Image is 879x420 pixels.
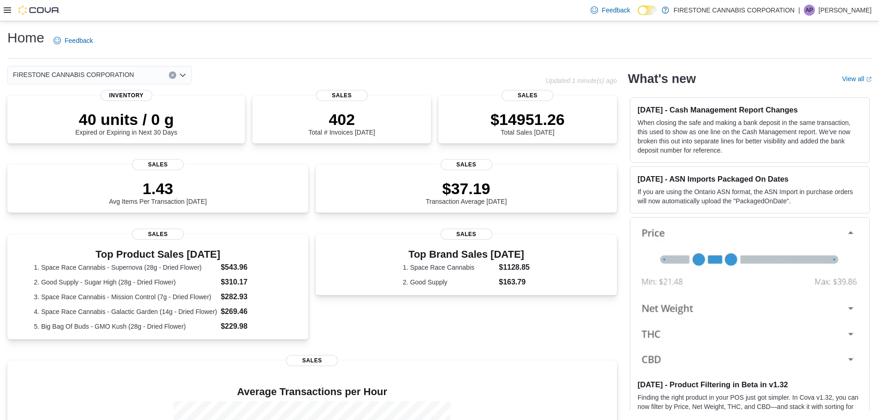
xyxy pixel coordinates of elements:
h3: [DATE] - Product Filtering in Beta in v1.32 [638,380,862,389]
button: Clear input [169,71,176,79]
div: Transaction Average [DATE] [426,179,507,205]
dd: $163.79 [499,277,530,288]
span: Inventory [101,90,152,101]
p: When closing the safe and making a bank deposit in the same transaction, this used to show as one... [638,118,862,155]
p: [PERSON_NAME] [819,5,872,16]
p: If you are using the Ontario ASN format, the ASN Import in purchase orders will now automatically... [638,187,862,206]
dt: 5. Big Bag Of Buds - GMO Kush (28g - Dried Flower) [34,322,217,331]
p: 402 [309,110,375,129]
span: Sales [502,90,553,101]
h1: Home [7,29,44,47]
h3: [DATE] - ASN Imports Packaged On Dates [638,174,862,183]
h4: Average Transactions per Hour [15,386,610,397]
dt: 1. Space Race Cannabis - Supernova (28g - Dried Flower) [34,263,217,272]
dt: 2. Good Supply [403,278,495,287]
span: Feedback [65,36,93,45]
h3: Top Brand Sales [DATE] [403,249,530,260]
span: FIRESTONE CANNABIS CORPORATION [13,69,134,80]
h3: Top Product Sales [DATE] [34,249,282,260]
p: Updated 1 minute(s) ago [546,77,617,84]
svg: External link [866,77,872,82]
p: | [798,5,800,16]
span: Sales [441,159,492,170]
span: Sales [132,229,184,240]
dd: $229.98 [221,321,281,332]
p: FIRESTONE CANNABIS CORPORATION [674,5,795,16]
input: Dark Mode [638,6,657,15]
p: 1.43 [109,179,207,198]
h2: What's new [628,71,696,86]
div: Adrian Pusana [804,5,815,16]
dd: $269.46 [221,306,281,317]
div: Avg Items Per Transaction [DATE] [109,179,207,205]
a: Feedback [587,1,634,19]
a: Feedback [50,31,96,50]
p: 40 units / 0 g [75,110,177,129]
dt: 2. Good Supply - Sugar High (28g - Dried Flower) [34,278,217,287]
dd: $282.93 [221,291,281,302]
span: Sales [132,159,184,170]
dt: 1. Space Race Cannabis [403,263,495,272]
dt: 4. Space Race Cannabis - Galactic Garden (14g - Dried Flower) [34,307,217,316]
div: Total Sales [DATE] [490,110,565,136]
h3: [DATE] - Cash Management Report Changes [638,105,862,114]
dd: $310.17 [221,277,281,288]
dd: $1128.85 [499,262,530,273]
span: Sales [441,229,492,240]
span: Sales [286,355,338,366]
button: Open list of options [179,71,186,79]
dd: $543.96 [221,262,281,273]
p: $37.19 [426,179,507,198]
span: AP [806,5,813,16]
div: Expired or Expiring in Next 30 Days [75,110,177,136]
p: $14951.26 [490,110,565,129]
a: View allExternal link [842,75,872,83]
span: Feedback [602,6,630,15]
div: Total # Invoices [DATE] [309,110,375,136]
img: Cova [18,6,60,15]
span: Sales [316,90,368,101]
dt: 3. Space Race Cannabis - Mission Control (7g - Dried Flower) [34,292,217,302]
span: Dark Mode [638,15,638,16]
